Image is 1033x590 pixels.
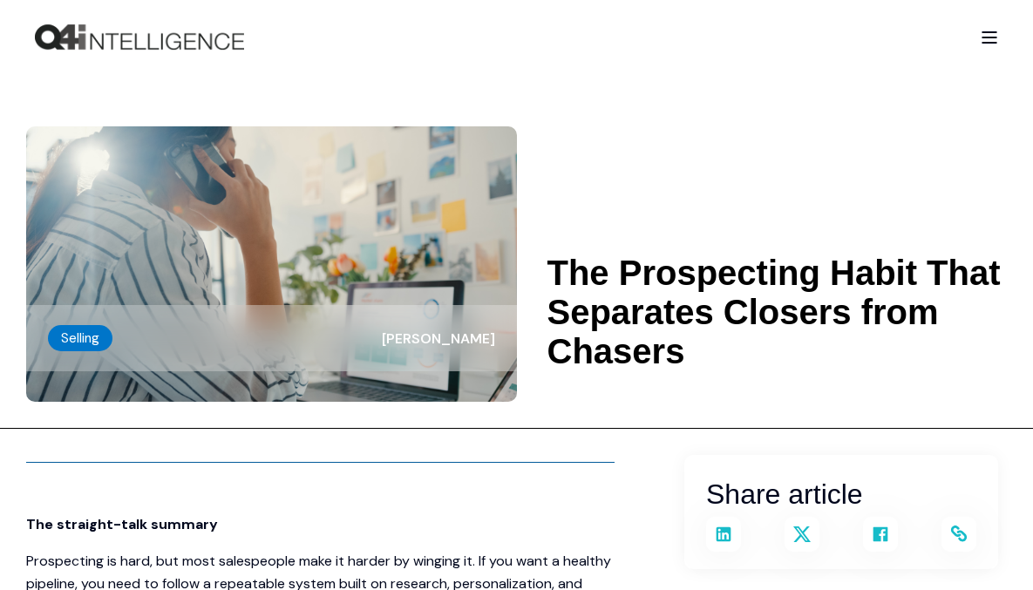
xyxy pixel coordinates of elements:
a: Back to Home [35,24,244,51]
img: Young business lady on phone [26,126,517,402]
img: Q4intelligence, LLC logo [35,24,244,51]
iframe: Chat Widget [946,506,1033,590]
p: The straight-talk summary [26,513,615,536]
span: [PERSON_NAME] [382,329,495,348]
label: Selling [48,325,112,351]
h1: The Prospecting Habit That Separates Closers from Chasers [547,254,1008,371]
a: Open Burger Menu [972,23,1007,52]
h3: Share article [706,472,976,517]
